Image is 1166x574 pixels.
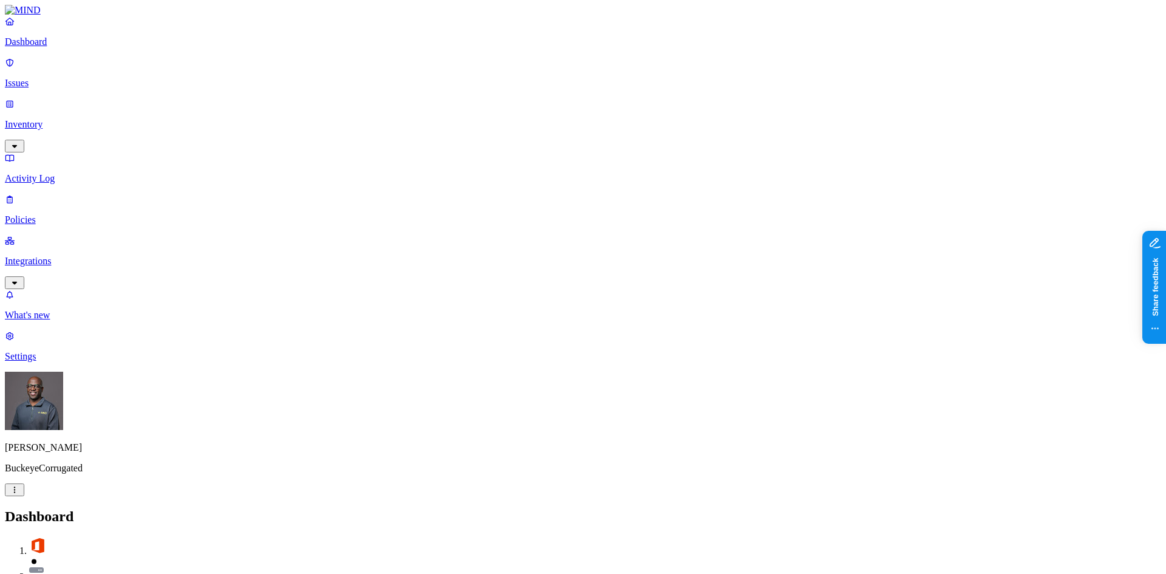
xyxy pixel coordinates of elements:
[5,508,1161,525] h2: Dashboard
[5,173,1161,184] p: Activity Log
[5,194,1161,225] a: Policies
[5,5,41,16] img: MIND
[5,5,1161,16] a: MIND
[5,78,1161,89] p: Issues
[5,442,1161,453] p: [PERSON_NAME]
[5,351,1161,362] p: Settings
[29,537,46,554] img: svg%3e
[5,310,1161,321] p: What's new
[5,330,1161,362] a: Settings
[5,256,1161,267] p: Integrations
[5,289,1161,321] a: What's new
[5,235,1161,287] a: Integrations
[5,372,63,430] img: Gregory Thomas
[5,16,1161,47] a: Dashboard
[5,36,1161,47] p: Dashboard
[5,463,1161,474] p: BuckeyeCorrugated
[5,214,1161,225] p: Policies
[5,57,1161,89] a: Issues
[5,119,1161,130] p: Inventory
[5,98,1161,151] a: Inventory
[5,152,1161,184] a: Activity Log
